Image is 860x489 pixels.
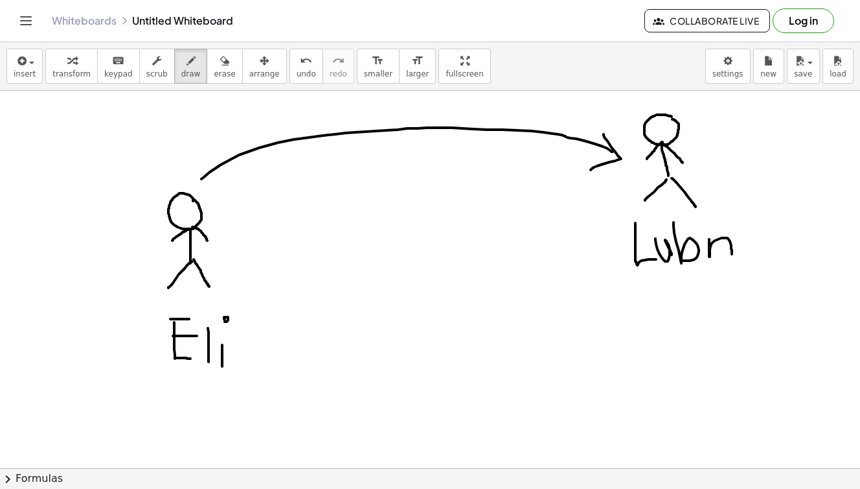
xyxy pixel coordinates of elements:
[297,69,316,78] span: undo
[438,49,490,84] button: fullscreen
[830,69,846,78] span: load
[332,53,345,69] i: redo
[14,69,36,78] span: insert
[181,69,201,78] span: draw
[112,53,124,69] i: keyboard
[372,53,384,69] i: format_size
[399,49,436,84] button: format_sizelarger
[289,49,323,84] button: undoundo
[411,53,424,69] i: format_size
[773,8,834,33] button: Log in
[16,10,36,31] button: Toggle navigation
[705,49,751,84] button: settings
[794,69,812,78] span: save
[644,9,770,32] button: Collaborate Live
[330,69,347,78] span: redo
[104,69,133,78] span: keypad
[446,69,483,78] span: fullscreen
[97,49,140,84] button: keyboardkeypad
[787,49,820,84] button: save
[357,49,400,84] button: format_sizesmaller
[52,69,91,78] span: transform
[52,14,117,27] a: Whiteboards
[364,69,392,78] span: smaller
[322,49,354,84] button: redoredo
[242,49,287,84] button: arrange
[760,69,776,78] span: new
[249,69,280,78] span: arrange
[822,49,854,84] button: load
[406,69,429,78] span: larger
[45,49,98,84] button: transform
[207,49,242,84] button: erase
[6,49,43,84] button: insert
[174,49,208,84] button: draw
[214,69,235,78] span: erase
[139,49,175,84] button: scrub
[300,53,312,69] i: undo
[712,69,743,78] span: settings
[753,49,784,84] button: new
[655,15,759,27] span: Collaborate Live
[146,69,168,78] span: scrub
